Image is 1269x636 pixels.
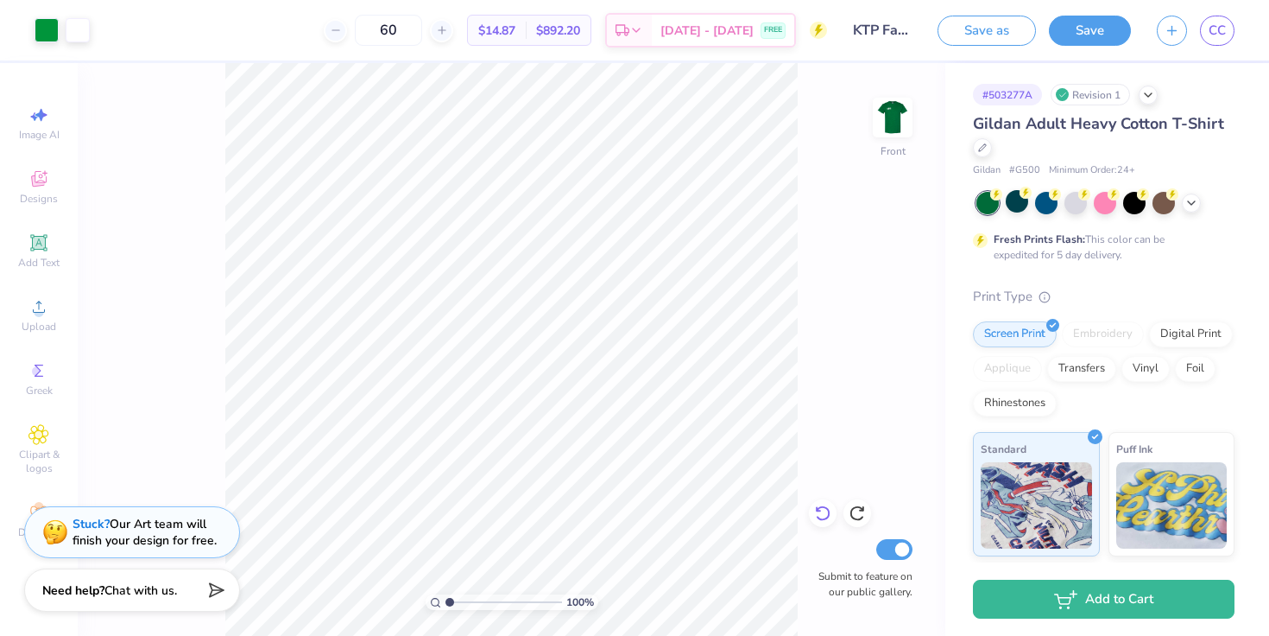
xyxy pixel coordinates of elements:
span: FREE [764,24,782,36]
span: Greek [26,384,53,397]
div: Embroidery [1062,321,1144,347]
span: $14.87 [478,22,515,40]
button: Save as [938,16,1036,46]
span: Add Text [18,256,60,270]
div: Our Art team will finish your design for free. [73,516,217,549]
span: Standard [981,440,1026,458]
div: Print Type [973,287,1234,307]
button: Save [1049,16,1131,46]
strong: Fresh Prints Flash: [994,232,1085,246]
span: Puff Ink [1116,440,1152,458]
div: Transfers [1047,356,1116,382]
span: Upload [22,320,56,334]
div: Screen Print [973,321,1057,347]
span: $892.20 [536,22,580,40]
span: Chat with us. [104,582,177,599]
img: Front [875,100,910,135]
span: Decorate [18,525,60,539]
img: Puff Ink [1116,462,1228,549]
div: # 503277A [973,84,1042,105]
div: Foil [1175,356,1215,382]
div: Revision 1 [1051,84,1130,105]
div: Front [881,143,906,159]
div: Rhinestones [973,391,1057,417]
span: [DATE] - [DATE] [660,22,754,40]
span: Designs [20,192,58,206]
input: – – [355,15,422,46]
strong: Stuck? [73,516,110,532]
span: CC [1209,21,1226,41]
input: Untitled Design [840,13,925,48]
div: Applique [973,356,1042,382]
span: Gildan [973,163,1001,178]
div: This color can be expedited for 5 day delivery. [994,232,1206,263]
span: # G500 [1009,163,1040,178]
span: Gildan Adult Heavy Cotton T-Shirt [973,113,1224,134]
span: Minimum Order: 24 + [1049,163,1135,178]
a: CC [1200,16,1234,46]
label: Submit to feature on our public gallery. [809,569,912,600]
strong: Need help? [42,582,104,599]
span: Clipart & logos [9,448,69,475]
div: Vinyl [1121,356,1170,382]
span: 100 % [566,595,594,610]
span: Image AI [19,128,60,142]
img: Standard [981,462,1092,549]
button: Add to Cart [973,580,1234,619]
div: Digital Print [1149,321,1233,347]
